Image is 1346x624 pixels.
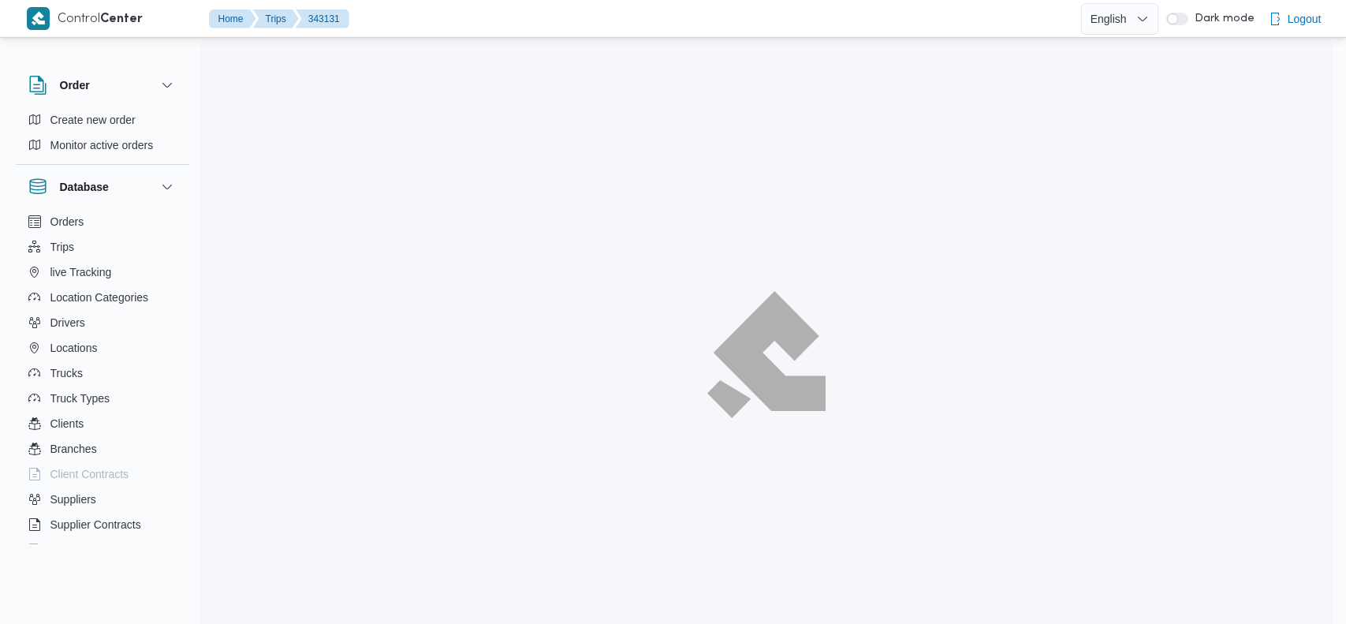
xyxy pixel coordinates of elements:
span: Trips [50,237,75,256]
button: Clients [22,411,183,436]
span: Orders [50,212,84,231]
button: Orders [22,209,183,234]
span: Dark mode [1188,13,1255,25]
button: Logout [1262,3,1328,35]
span: Client Contracts [50,465,129,484]
img: ILLA Logo [715,300,817,409]
span: Location Categories [50,288,149,307]
button: Trips [253,9,299,28]
button: Trucks [22,361,183,386]
button: Devices [22,537,183,562]
button: Trips [22,234,183,260]
span: Locations [50,338,98,357]
button: Create new order [22,107,183,133]
button: Truck Types [22,386,183,411]
span: Logout [1288,9,1322,28]
div: Order [16,107,189,164]
button: Client Contracts [22,461,183,487]
span: Branches [50,439,97,458]
button: live Tracking [22,260,183,285]
b: Center [100,13,143,25]
button: Order [28,76,177,95]
button: Home [209,9,256,28]
span: live Tracking [50,263,112,282]
button: Branches [22,436,183,461]
h3: Order [60,76,90,95]
span: Truck Types [50,389,110,408]
span: Create new order [50,110,136,129]
button: Location Categories [22,285,183,310]
button: Drivers [22,310,183,335]
button: 343131 [296,9,349,28]
span: Suppliers [50,490,96,509]
h3: Database [60,177,109,196]
span: Supplier Contracts [50,515,141,534]
img: X8yXhbKr1z7QwAAAABJRU5ErkJggg== [27,7,50,30]
span: Devices [50,540,90,559]
button: Locations [22,335,183,361]
span: Drivers [50,313,85,332]
div: Database [16,209,189,551]
span: Clients [50,414,84,433]
button: Supplier Contracts [22,512,183,537]
button: Monitor active orders [22,133,183,158]
button: Database [28,177,177,196]
button: Suppliers [22,487,183,512]
span: Monitor active orders [50,136,154,155]
span: Trucks [50,364,83,383]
